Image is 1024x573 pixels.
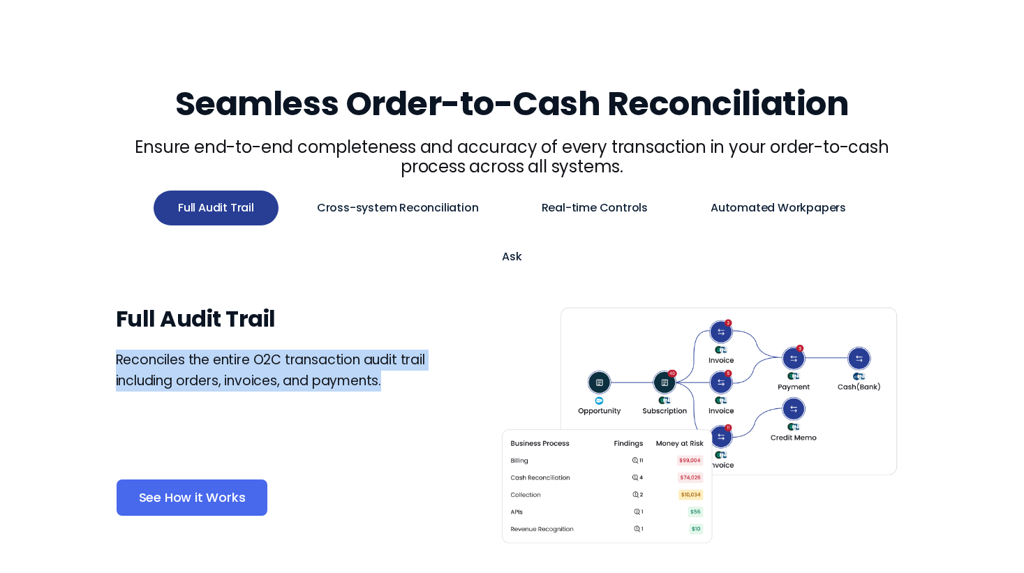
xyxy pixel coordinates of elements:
[498,302,909,548] img: Order-to-Cash 3
[116,137,909,177] p: Ensure end-to-end completeness and accuracy of every transaction in your order-to-cash process ac...
[317,201,479,215] span: Cross-system Reconciliation
[116,84,909,124] h2: Seamless Order-to-Cash Reconciliation​
[116,191,909,548] div: Tabs. Open items with Enter or Space, close with Escape and navigate using the Arrow keys.
[711,201,846,215] span: Automated Workpapers
[116,302,443,336] h2: Full Audit Trail
[116,350,443,392] p: Reconciles the entire O2C transaction audit trail including orders, invoices, and payments.
[178,201,254,215] span: Full Audit Trail
[139,491,246,505] span: See How it Works
[117,479,268,516] a: See How it Works
[542,201,648,215] span: Real-time Controls
[502,250,521,264] span: Ask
